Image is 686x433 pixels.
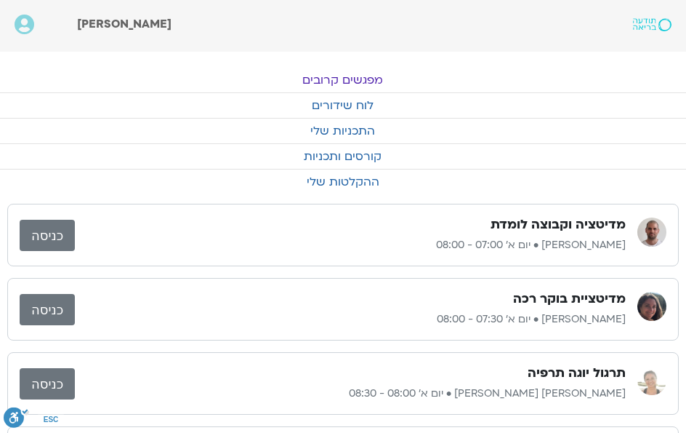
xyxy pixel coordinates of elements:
[528,365,626,382] h3: תרגול יוגה תרפיה
[77,16,171,32] span: [PERSON_NAME]
[637,292,666,321] img: קרן גל
[513,290,626,308] h3: מדיטציית בוקר רכה
[491,216,626,234] h3: מדיטציה וקבוצה לומדת
[20,294,75,325] a: כניסה
[75,385,626,402] p: [PERSON_NAME] [PERSON_NAME] • יום א׳ 08:00 - 08:30
[20,368,75,400] a: כניסה
[20,220,75,251] a: כניסה
[637,366,666,395] img: סיגל כהן
[75,237,626,254] p: [PERSON_NAME] • יום א׳ 07:00 - 08:00
[75,311,626,328] p: [PERSON_NAME] • יום א׳ 07:30 - 08:00
[637,218,666,247] img: דקל קנטי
